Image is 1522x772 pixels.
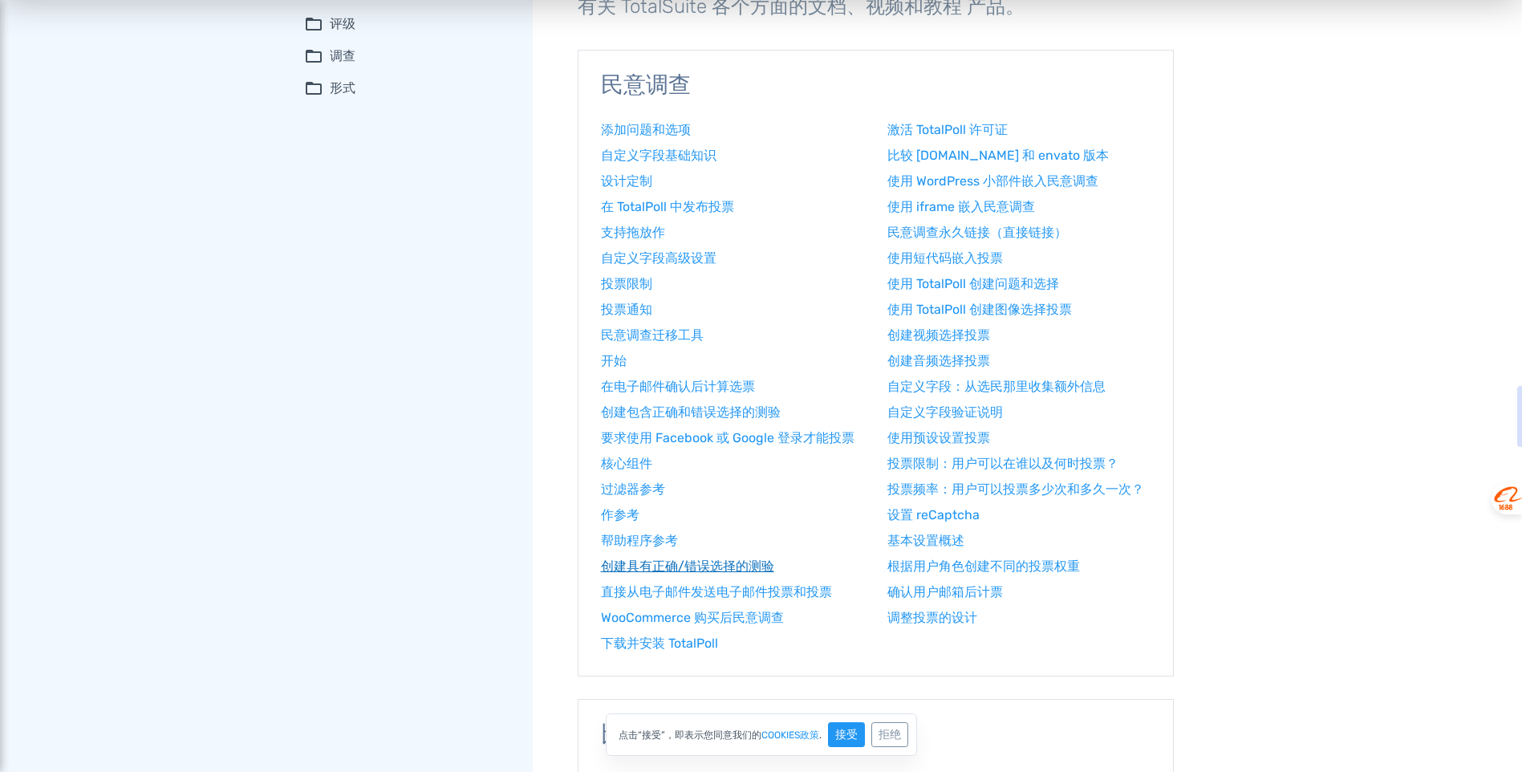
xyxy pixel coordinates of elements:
[887,608,1151,628] a: 调整投票的设计
[887,353,990,368] font: 创建音频选择投票
[304,79,323,98] span: folder_open
[601,300,864,319] a: 投票通知
[601,480,864,499] a: 过滤器参考
[887,454,1151,473] a: 投票限制：用户可以在谁以及何时投票？
[601,506,864,525] a: 作参考
[601,225,665,240] font: 支持拖放作
[601,249,864,268] a: 自定义字段高级设置
[601,610,784,625] font: WooCommerce 购买后民意调查
[601,199,734,214] font: 在 TotalPoll 中发布投票
[601,379,755,394] font: 在电子邮件确认后计算选票
[601,148,716,163] font: 自定义字段基础知识
[887,351,1151,371] a: 创建音频选择投票
[601,584,832,599] font: 直接从电子邮件发送电子邮件投票和投票
[887,559,1080,574] font: 根据用户角色创建不同的投票权重
[601,302,652,317] font: 投票通知
[601,429,864,448] a: 要求使用 Facebook 或 Google 登录才能投票
[828,722,865,747] button: 接受
[819,730,822,740] font: .
[887,404,1003,420] font: 自定义字段验证说明
[601,507,639,522] font: 作参考
[601,608,864,628] a: WooCommerce 购买后民意调查
[887,274,1151,294] a: 使用 TotalPoll 创建问题和选择
[330,47,355,66] font: 调查
[887,429,1151,448] a: 使用预设设置投票
[619,730,761,740] font: 点击“接受”，即表示您同意我们的
[601,404,781,420] font: 创建包含正确和错误选择的测验
[601,583,864,602] a: 直接从电子邮件发送电子邮件投票和投票
[304,14,323,34] span: folder_open
[887,197,1151,217] a: 使用 iframe 嵌入民意调查
[330,14,355,34] font: 评级
[304,14,510,34] summary: folder_open评级
[601,533,678,548] font: 帮助程序参考
[601,122,691,137] font: 添加问题和选项
[601,454,864,473] a: 核心组件
[601,353,627,368] font: 开始
[601,636,718,651] font: 下载并安装 TotalPoll
[887,172,1151,191] a: 使用 WordPress 小部件嵌入民意调查
[601,557,864,576] a: 创建具有正确/错误选择的测验
[887,456,1118,471] font: 投票限制：用户可以在谁以及何时投票？
[601,274,864,294] a: 投票限制
[887,507,980,522] font: 设置 reCaptcha
[887,148,1109,163] font: 比较 [DOMAIN_NAME] 和 envato 版本
[330,79,355,98] font: 形式
[601,456,652,471] font: 核心组件
[601,73,1151,98] h3: 民意调查
[761,730,819,740] a: Cookies政策
[887,583,1151,602] a: 确认用户邮箱后计票
[304,79,510,98] summary: folder_open形式
[601,250,716,266] font: 自定义字段高级设置
[887,120,1151,140] a: 激活 TotalPoll 许可证
[887,481,1144,497] font: 投票频率：用户可以投票多少次和多久一次？
[601,146,864,165] a: 自定义字段基础知识
[304,47,510,66] summary: folder_open调查
[601,559,774,574] font: 创建具有正确/错误选择的测验
[601,326,864,345] a: 民意调查迁移工具
[887,379,1106,394] font: 自定义字段：从选民那里收集额外信息
[601,377,864,396] a: 在电子邮件确认后计算选票
[887,326,1151,345] a: 创建视频选择投票
[887,557,1151,576] a: 根据用户角色创建不同的投票权重
[601,197,864,217] a: 在 TotalPoll 中发布投票
[887,199,1035,214] font: 使用 iframe 嵌入民意调查
[887,225,1067,240] font: 民意调查永久链接（直接链接）
[887,250,1003,266] font: 使用短代码嵌入投票
[887,584,1003,599] font: 确认用户邮箱后计票
[601,531,864,551] a: 帮助程序参考
[601,120,864,140] a: 添加问题和选项
[601,172,864,191] a: 设计定制
[887,531,1151,551] a: 基本设置概述
[887,122,1008,137] font: 激活 TotalPoll 许可证
[887,276,1059,291] font: 使用 TotalPoll 创建问题和选择
[601,481,665,497] font: 过滤器参考
[887,302,1072,317] font: 使用 TotalPoll 创建图像选择投票
[887,173,1098,189] font: 使用 WordPress 小部件嵌入民意调查
[601,430,854,445] font: 要求使用 Facebook 或 Google 登录才能投票
[601,634,864,653] a: 下载并安装 TotalPoll
[887,430,990,445] font: 使用预设设置投票
[887,377,1151,396] a: 自定义字段：从选民那里收集额外信息
[601,403,864,422] a: 创建包含正确和错误选择的测验
[601,276,652,291] font: 投票限制
[871,722,908,747] button: 拒绝
[887,300,1151,319] a: 使用 TotalPoll 创建图像选择投票
[601,327,704,343] font: 民意调查迁移工具
[887,249,1151,268] a: 使用短代码嵌入投票
[304,47,323,66] span: folder_open
[887,146,1151,165] a: 比较 [DOMAIN_NAME] 和 envato 版本
[887,610,977,625] font: 调整投票的设计
[887,533,964,548] font: 基本设置概述
[601,223,864,242] a: 支持拖放作
[887,327,990,343] font: 创建视频选择投票
[887,480,1151,499] a: 投票频率：用户可以投票多少次和多久一次？
[601,173,652,189] font: 设计定制
[887,506,1151,525] a: 设置 reCaptcha
[601,351,864,371] a: 开始
[887,223,1151,242] a: 民意调查永久链接（直接链接）
[887,403,1151,422] a: 自定义字段验证说明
